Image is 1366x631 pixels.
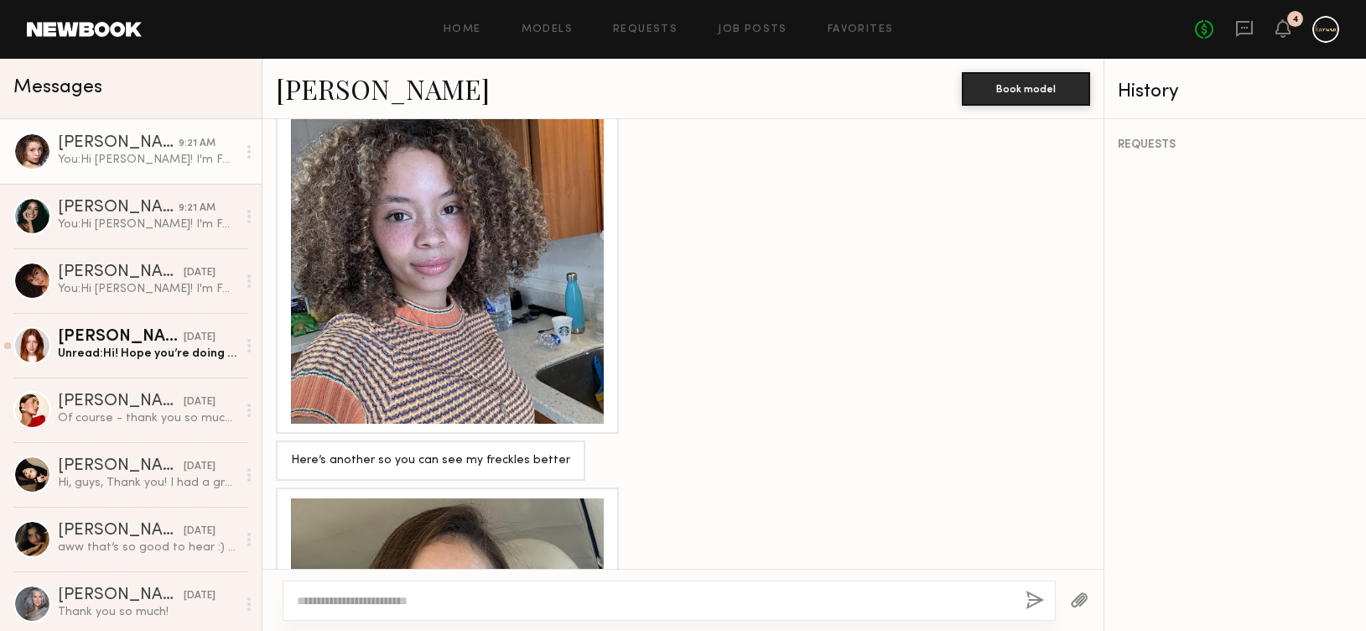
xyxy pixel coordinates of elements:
div: [PERSON_NAME] [58,587,184,604]
div: [DATE] [184,394,216,410]
div: [PERSON_NAME] [58,329,184,346]
div: [PERSON_NAME] [58,135,179,152]
a: [PERSON_NAME] [276,70,490,107]
div: Hi, guys, Thank you! I had a great time shooting with you! [58,475,236,491]
div: [PERSON_NAME] [58,264,184,281]
a: Models [522,24,573,35]
div: 4 [1292,15,1299,24]
div: Unread: Hi! Hope you’re doing well! I wanted to reach out to let you guys know that I am also an ... [58,346,236,362]
div: [DATE] [184,330,216,346]
div: [DATE] [184,524,216,540]
div: [PERSON_NAME] [58,458,184,475]
div: Here’s another so you can see my freckles better [291,451,570,471]
div: [PERSON_NAME] [58,523,184,540]
div: Of course - thank you so much for having me it was a pleasure ! X [58,410,236,426]
div: REQUESTS [1118,139,1353,151]
div: History [1118,82,1353,102]
div: [DATE] [184,265,216,281]
div: [DATE] [184,588,216,604]
div: aww that’s so good to hear :) and yes please do it was such a pleasure to work with everyone 💕 [58,540,236,555]
div: You: Hi [PERSON_NAME]! I'm Faith here with Avatara and Karuna Skin! We're interested in possibly ... [58,216,236,232]
div: [PERSON_NAME] [58,200,179,216]
div: 9:21 AM [179,201,216,216]
button: Book model [962,72,1090,106]
a: Home [444,24,481,35]
span: Messages [13,78,102,97]
a: Favorites [828,24,894,35]
div: [PERSON_NAME] [58,394,184,410]
div: [DATE] [184,459,216,475]
a: Book model [962,81,1090,95]
div: 9:21 AM [179,136,216,152]
a: Requests [613,24,678,35]
div: You: Hi [PERSON_NAME]! I'm Faith here with Avatara and Karuna Skin! We're interested in possibly ... [58,152,236,168]
div: You: Hi [PERSON_NAME]! I'm Faith here with Avatara and Karuna Skin! We're interested in booking y... [58,281,236,297]
a: Job Posts [718,24,787,35]
div: Thank you so much! [58,604,236,620]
